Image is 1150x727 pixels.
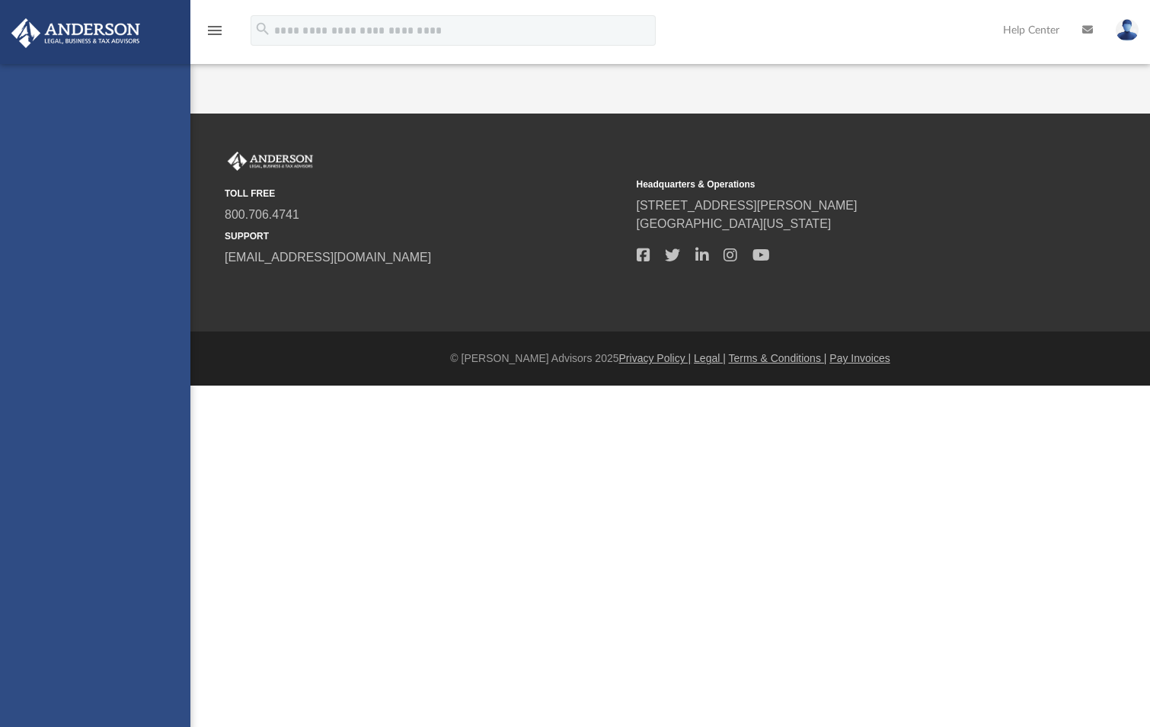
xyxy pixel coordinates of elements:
[254,21,271,37] i: search
[225,152,316,171] img: Anderson Advisors Platinum Portal
[829,352,890,364] a: Pay Invoices
[206,29,224,40] a: menu
[190,351,1150,367] div: © [PERSON_NAME] Advisors 2025
[225,187,626,200] small: TOLL FREE
[206,21,224,40] i: menu
[637,199,858,212] a: [STREET_ADDRESS][PERSON_NAME]
[729,352,827,364] a: Terms & Conditions |
[637,178,1038,191] small: Headquarters & Operations
[694,352,726,364] a: Legal |
[225,251,431,264] a: [EMAIL_ADDRESS][DOMAIN_NAME]
[619,352,692,364] a: Privacy Policy |
[225,229,626,243] small: SUPPORT
[225,208,299,221] a: 800.706.4741
[637,217,832,230] a: [GEOGRAPHIC_DATA][US_STATE]
[7,18,145,48] img: Anderson Advisors Platinum Portal
[1116,19,1139,41] img: User Pic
